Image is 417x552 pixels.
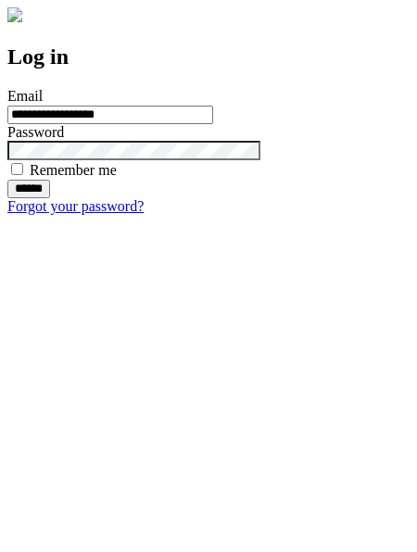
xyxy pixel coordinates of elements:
[7,198,144,214] a: Forgot your password?
[30,162,117,178] label: Remember me
[7,7,22,22] img: logo-4e3dc11c47720685a147b03b5a06dd966a58ff35d612b21f08c02c0306f2b779.png
[7,44,410,69] h2: Log in
[7,124,64,140] label: Password
[7,88,43,104] label: Email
